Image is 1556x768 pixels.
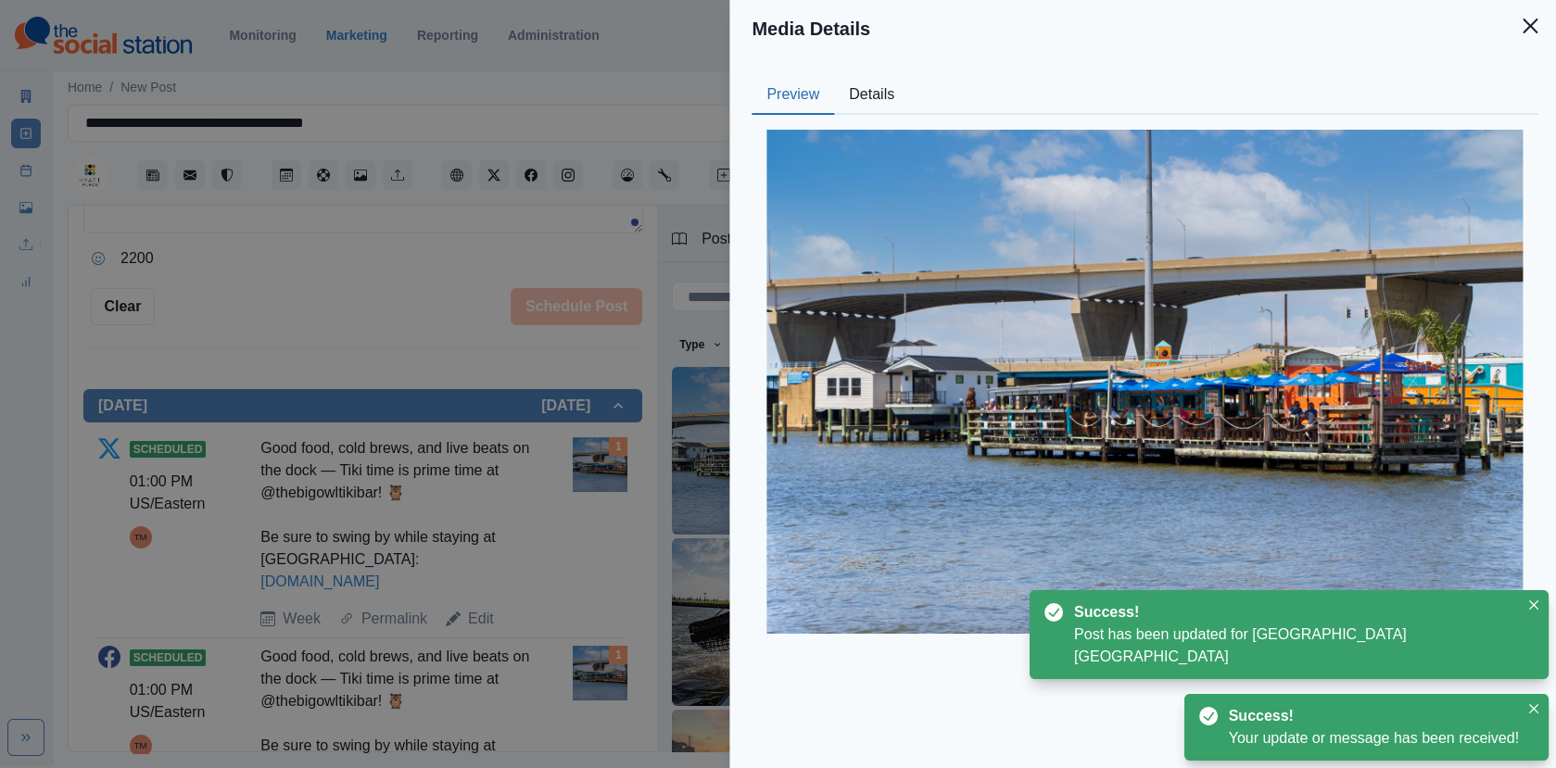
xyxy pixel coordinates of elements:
[1229,705,1512,727] div: Success!
[1523,698,1545,720] button: Close
[1523,594,1545,616] button: Close
[752,76,834,115] button: Preview
[1074,601,1512,623] div: Success!
[1512,7,1549,44] button: Close
[766,130,1523,634] img: td9uzbbgy2ahian7of6h
[1229,727,1519,749] div: Your update or message has been received!
[1074,623,1519,668] div: Post has been updated for [GEOGRAPHIC_DATA] [GEOGRAPHIC_DATA]
[834,76,909,115] button: Details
